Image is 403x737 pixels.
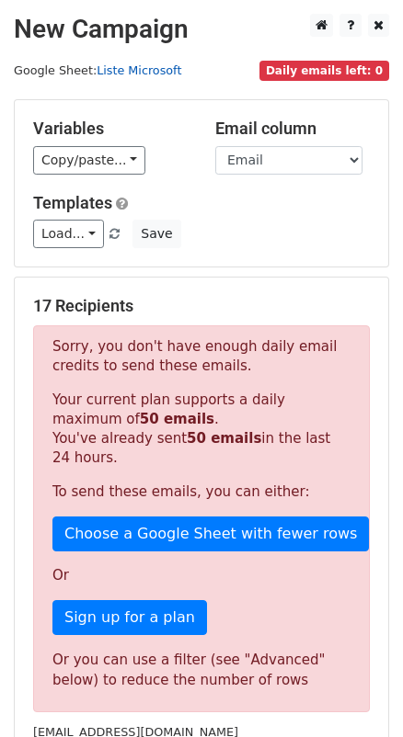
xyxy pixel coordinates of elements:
a: Choose a Google Sheet with fewer rows [52,516,369,551]
small: Google Sheet: [14,63,181,77]
button: Save [132,220,180,248]
a: Sign up for a plan [52,600,207,635]
h2: New Campaign [14,14,389,45]
h5: Variables [33,119,188,139]
h5: Email column [215,119,370,139]
p: To send these emails, you can either: [52,482,351,502]
a: Copy/paste... [33,146,145,175]
p: Sorry, you don't have enough daily email credits to send these emails. [52,337,351,376]
div: Or you can use a filter (see "Advanced" below) to reduce the number of rows [52,650,351,691]
a: Templates [33,193,112,212]
p: Your current plan supports a daily maximum of . You've already sent in the last 24 hours. [52,391,351,468]
a: Daily emails left: 0 [259,63,389,77]
iframe: Chat Widget [311,649,403,737]
p: Or [52,566,351,585]
a: Load... [33,220,104,248]
h5: 17 Recipients [33,296,370,316]
strong: 50 emails [187,430,261,447]
span: Daily emails left: 0 [259,61,389,81]
div: Widget de chat [311,649,403,737]
a: Liste Microsoft [97,63,181,77]
strong: 50 emails [140,411,214,427]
